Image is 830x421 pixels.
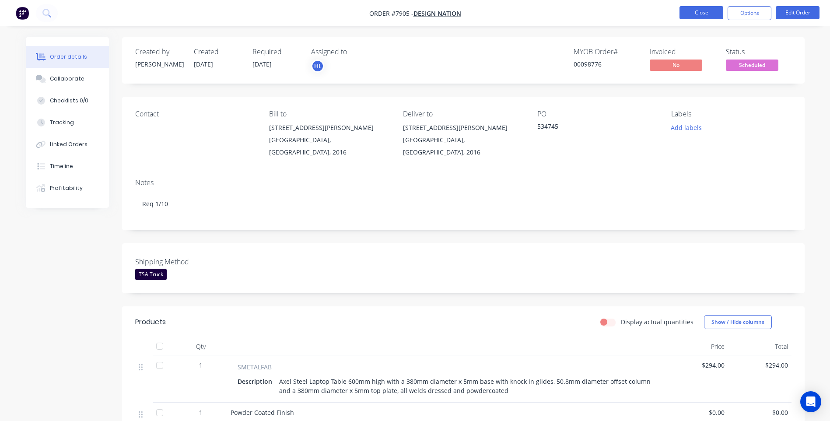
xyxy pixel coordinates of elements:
[175,338,227,355] div: Qty
[732,361,788,370] span: $294.00
[403,122,523,158] div: [STREET_ADDRESS][PERSON_NAME][GEOGRAPHIC_DATA], [GEOGRAPHIC_DATA], 2016
[574,60,639,69] div: 00098776
[671,110,791,118] div: Labels
[403,134,523,158] div: [GEOGRAPHIC_DATA], [GEOGRAPHIC_DATA], 2016
[238,362,272,372] span: SMETALFAB
[276,375,654,397] div: Axel Steel Laptop Table 600mm high with a 380mm diameter x 5mm base with knock in glides, 50.8mm ...
[668,408,725,417] span: $0.00
[732,408,788,417] span: $0.00
[194,60,213,68] span: [DATE]
[135,60,183,69] div: [PERSON_NAME]
[537,122,647,134] div: 534745
[135,110,255,118] div: Contact
[726,60,778,73] button: Scheduled
[238,375,276,388] div: Description
[50,75,84,83] div: Collaborate
[269,122,389,158] div: [STREET_ADDRESS][PERSON_NAME][GEOGRAPHIC_DATA], [GEOGRAPHIC_DATA], 2016
[413,9,461,18] a: Design Nation
[668,361,725,370] span: $294.00
[252,48,301,56] div: Required
[728,338,791,355] div: Total
[679,6,723,19] button: Close
[50,162,73,170] div: Timeline
[50,140,88,148] div: Linked Orders
[135,179,791,187] div: Notes
[726,48,791,56] div: Status
[26,155,109,177] button: Timeline
[50,53,87,61] div: Order details
[665,338,728,355] div: Price
[537,110,657,118] div: PO
[574,48,639,56] div: MYOB Order #
[50,119,74,126] div: Tracking
[403,110,523,118] div: Deliver to
[726,60,778,70] span: Scheduled
[135,48,183,56] div: Created by
[403,122,523,134] div: [STREET_ADDRESS][PERSON_NAME]
[252,60,272,68] span: [DATE]
[199,361,203,370] span: 1
[728,6,771,20] button: Options
[311,48,399,56] div: Assigned to
[26,46,109,68] button: Order details
[231,408,294,417] span: Powder Coated Finish
[776,6,819,19] button: Edit Order
[704,315,772,329] button: Show / Hide columns
[269,122,389,134] div: [STREET_ADDRESS][PERSON_NAME]
[50,184,83,192] div: Profitability
[16,7,29,20] img: Factory
[26,112,109,133] button: Tracking
[135,256,245,267] label: Shipping Method
[135,269,167,280] div: TSA Truck
[311,60,324,73] button: HL
[26,133,109,155] button: Linked Orders
[26,68,109,90] button: Collaborate
[135,190,791,217] div: Req 1/10
[135,317,166,327] div: Products
[194,48,242,56] div: Created
[26,177,109,199] button: Profitability
[800,391,821,412] div: Open Intercom Messenger
[369,9,413,18] span: Order #7905 -
[650,60,702,70] span: No
[269,134,389,158] div: [GEOGRAPHIC_DATA], [GEOGRAPHIC_DATA], 2016
[50,97,88,105] div: Checklists 0/0
[650,48,715,56] div: Invoiced
[26,90,109,112] button: Checklists 0/0
[666,122,707,133] button: Add labels
[269,110,389,118] div: Bill to
[621,317,693,326] label: Display actual quantities
[199,408,203,417] span: 1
